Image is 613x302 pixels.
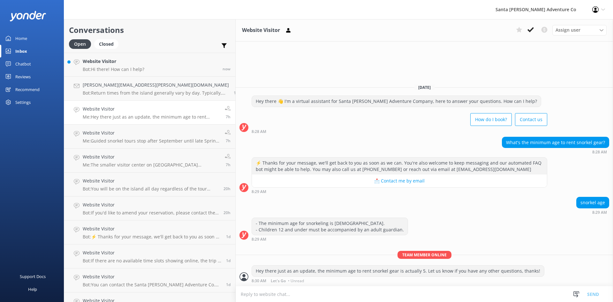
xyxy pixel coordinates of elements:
[94,39,118,49] div: Closed
[252,266,544,276] div: Hey there just as an update, the minimum age to rent snorkel gear is actually 5. Let us know if y...
[226,234,231,239] span: Oct 07 2025 03:02pm (UTC -07:00) America/Tijuana
[83,114,220,120] p: Me: Hey there just as an update, the minimum age to rent snorkel gear is actually 5. Let us know ...
[252,279,266,283] strong: 8:30 AM
[223,186,231,191] span: Oct 07 2025 07:14pm (UTC -07:00) America/Tijuana
[64,221,235,244] a: Website VisitorBot:⚡ Thanks for your message, we'll get back to you as soon as we can. You're als...
[242,26,280,35] h3: Website Visitor
[10,11,46,21] img: yonder-white-logo.png
[552,25,607,35] div: Assign User
[15,83,40,96] div: Recommend
[83,273,221,280] h4: Website Visitor
[515,113,547,126] button: Contact us
[64,53,235,77] a: Website VisitorBot:Hi there! How can I help?now
[252,190,266,194] strong: 8:29 AM
[83,66,144,72] p: Bot: Hi there! How can I help?
[83,282,221,288] p: Bot: You can contact the Santa [PERSON_NAME] Adventure Co. team at [PHONE_NUMBER], or by emailing...
[226,282,231,287] span: Oct 07 2025 02:18pm (UTC -07:00) America/Tijuana
[252,174,547,187] button: 📩 Contact me by email
[83,129,220,136] h4: Website Visitor
[556,27,580,34] span: Assign user
[252,158,547,174] div: ⚡ Thanks for your message, we'll get back to you as soon as we can. You're also welcome to keep m...
[64,268,235,292] a: Website VisitorBot:You can contact the Santa [PERSON_NAME] Adventure Co. team at [PHONE_NUMBER], ...
[226,162,231,167] span: Oct 08 2025 08:09am (UTC -07:00) America/Tijuana
[83,138,220,144] p: Me: Guided snorkel tours stop after September until late Spring, although you can still rent snor...
[252,129,547,134] div: Oct 08 2025 08:28am (UTC -07:00) America/Tijuana
[83,258,221,264] p: Bot: If there are no available time slots showing online, the trip is likely full. You can reach ...
[576,210,609,214] div: Oct 08 2025 08:29am (UTC -07:00) America/Tijuana
[83,249,221,256] h4: Website Visitor
[15,58,31,70] div: Chatbot
[64,197,235,221] a: Website VisitorBot:If you'd like to amend your reservation, please contact the Santa [PERSON_NAME...
[223,210,231,215] span: Oct 07 2025 06:57pm (UTC -07:00) America/Tijuana
[252,218,408,235] div: - The minimum age for snorkeling is [DEMOGRAPHIC_DATA]. - Children 12 and under must be accompani...
[83,186,219,192] p: Bot: You will be on the island all day regardless of the tour length you pick. Free time can be u...
[252,278,544,283] div: Oct 08 2025 08:30am (UTC -07:00) America/Tijuana
[577,197,609,208] div: snorkel age
[64,77,235,101] a: [PERSON_NAME][EMAIL_ADDRESS][PERSON_NAME][DOMAIN_NAME]Bot:Return times from the island generally ...
[15,96,31,109] div: Settings
[83,153,220,160] h4: Website Visitor
[226,138,231,143] span: Oct 08 2025 08:20am (UTC -07:00) America/Tijuana
[83,225,221,232] h4: Website Visitor
[226,114,231,120] span: Oct 08 2025 08:30am (UTC -07:00) America/Tijuana
[252,189,547,194] div: Oct 08 2025 08:29am (UTC -07:00) America/Tijuana
[414,85,435,90] span: [DATE]
[83,201,219,208] h4: Website Visitor
[252,96,541,107] div: Hey there 👋 I'm a virtual assistant for Santa [PERSON_NAME] Adventure Company, here to answer you...
[64,173,235,197] a: Website VisitorBot:You will be on the island all day regardless of the tour length you pick. Free...
[223,66,231,72] span: Oct 08 2025 03:55pm (UTC -07:00) America/Tijuana
[69,39,91,49] div: Open
[470,113,512,126] button: How do I book?
[502,150,609,154] div: Oct 08 2025 08:28am (UTC -07:00) America/Tijuana
[64,101,235,125] a: Website VisitorMe:Hey there just as an update, the minimum age to rent snorkel gear is actually 5...
[83,81,229,89] h4: [PERSON_NAME][EMAIL_ADDRESS][PERSON_NAME][DOMAIN_NAME]
[83,90,229,96] p: Bot: Return times from the island generally vary by day. Typically, the ferry departs from the is...
[83,58,144,65] h4: Website Visitor
[83,234,221,240] p: Bot: ⚡ Thanks for your message, we'll get back to you as soon as we can. You're also welcome to k...
[64,244,235,268] a: Website VisitorBot:If there are no available time slots showing online, the trip is likely full. ...
[15,70,31,83] div: Reviews
[64,125,235,149] a: Website VisitorMe:Guided snorkel tours stop after September until late Spring, although you can s...
[592,150,607,154] strong: 8:28 AM
[83,210,219,216] p: Bot: If you'd like to amend your reservation, please contact the Santa [PERSON_NAME] Adventure Co...
[397,251,451,259] span: Team member online
[502,137,609,148] div: What's the minimum age to rent snorkel gear?
[64,149,235,173] a: Website VisitorMe:The smaller visitor center on [GEOGRAPHIC_DATA][PERSON_NAME] is closed as of [D...
[288,279,304,283] span: • Unread
[83,162,220,168] p: Me: The smaller visitor center on [GEOGRAPHIC_DATA][PERSON_NAME] is closed as of [DATE] due to th...
[69,24,231,36] h2: Conversations
[252,237,408,241] div: Oct 08 2025 08:29am (UTC -07:00) America/Tijuana
[83,105,220,112] h4: Website Visitor
[69,40,94,47] a: Open
[592,211,607,214] strong: 8:29 AM
[94,40,122,47] a: Closed
[15,32,27,45] div: Home
[252,237,266,241] strong: 8:29 AM
[15,45,27,58] div: Inbox
[28,283,37,296] div: Help
[20,270,46,283] div: Support Docs
[252,130,266,134] strong: 8:28 AM
[271,279,286,283] span: Let's Go
[83,177,219,184] h4: Website Visitor
[234,90,238,96] span: Oct 08 2025 02:49pm (UTC -07:00) America/Tijuana
[226,258,231,263] span: Oct 07 2025 02:33pm (UTC -07:00) America/Tijuana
